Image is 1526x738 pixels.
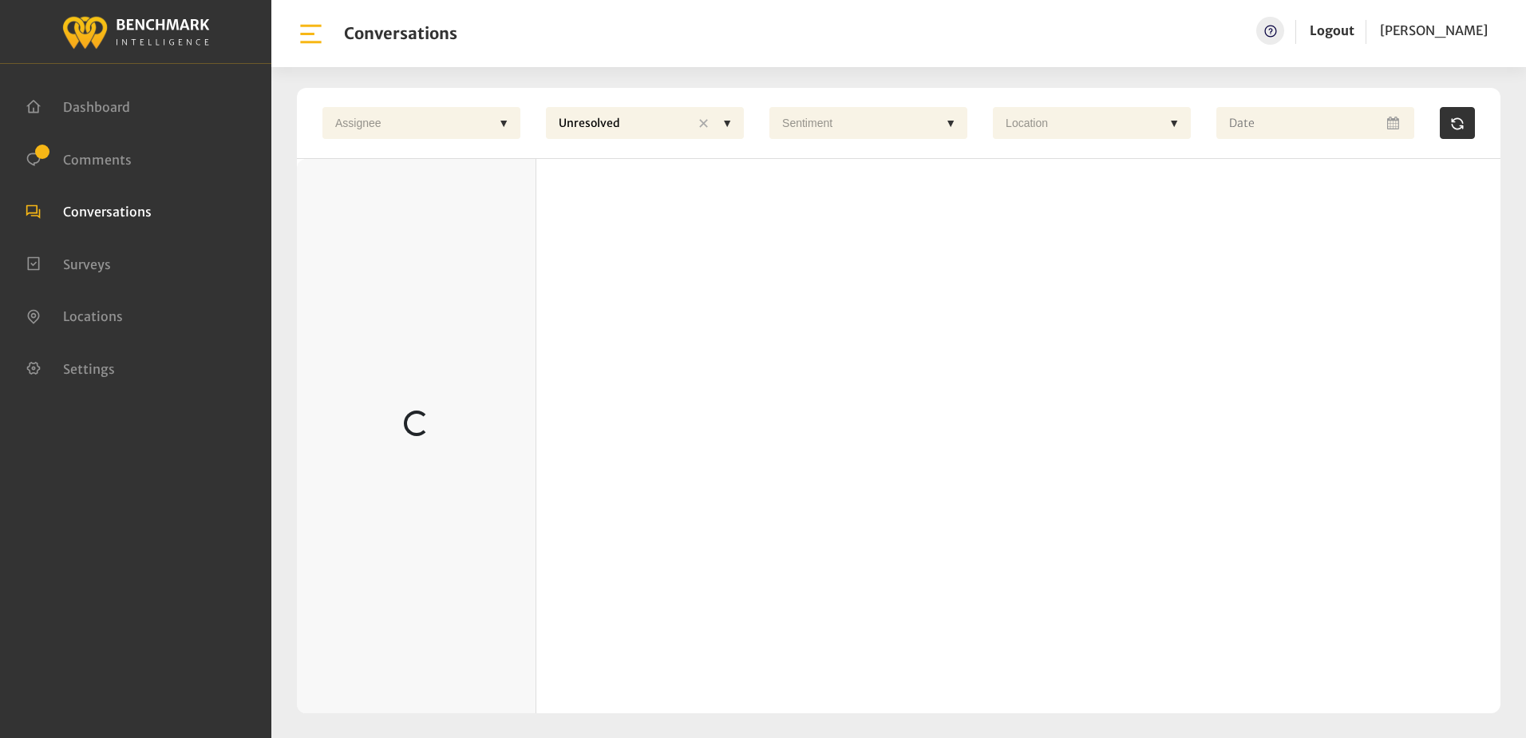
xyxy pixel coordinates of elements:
[1162,107,1186,139] div: ▼
[297,20,325,48] img: bar
[63,360,115,376] span: Settings
[691,107,715,141] div: ✕
[1380,17,1488,45] a: [PERSON_NAME]
[63,308,123,324] span: Locations
[61,12,210,51] img: benchmark
[63,99,130,115] span: Dashboard
[26,150,132,166] a: Comments
[492,107,516,139] div: ▼
[63,204,152,220] span: Conversations
[1216,107,1414,139] input: Date range input field
[939,107,963,139] div: ▼
[26,307,123,323] a: Locations
[1310,22,1354,38] a: Logout
[774,107,939,139] div: Sentiment
[327,107,492,139] div: Assignee
[551,107,691,141] div: Unresolved
[26,97,130,113] a: Dashboard
[26,359,115,375] a: Settings
[26,202,152,218] a: Conversations
[1310,17,1354,45] a: Logout
[998,107,1162,139] div: Location
[1380,22,1488,38] span: [PERSON_NAME]
[26,255,111,271] a: Surveys
[63,256,111,272] span: Surveys
[63,151,132,167] span: Comments
[344,24,457,43] h1: Conversations
[715,107,739,139] div: ▼
[1384,107,1405,139] button: Open Calendar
